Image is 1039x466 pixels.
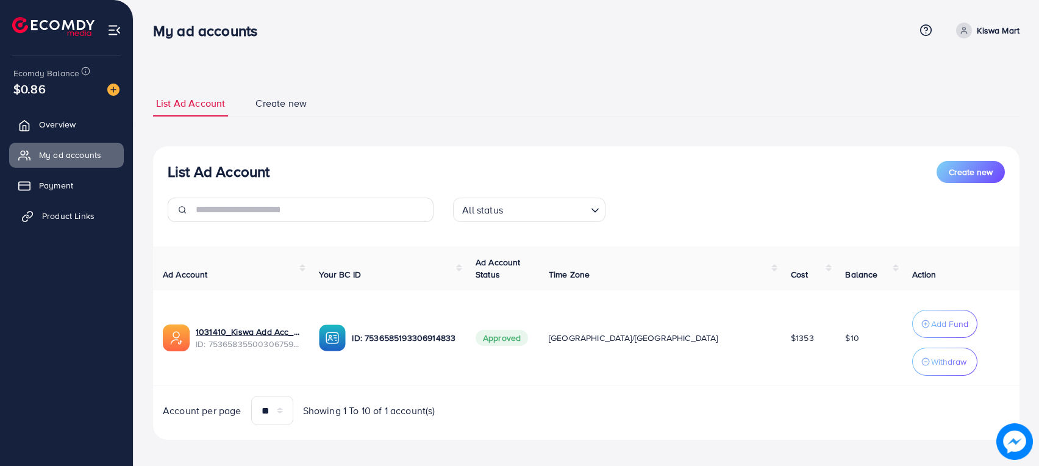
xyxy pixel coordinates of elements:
span: Account per page [163,404,241,418]
h3: My ad accounts [153,22,267,40]
button: Create new [937,161,1005,183]
span: All status [460,201,505,219]
span: $10 [845,332,859,344]
p: Kiswa Mart [977,23,1019,38]
a: 1031410_Kiswa Add Acc_1754748063745 [196,326,299,338]
span: $1353 [791,332,814,344]
span: Showing 1 To 10 of 1 account(s) [303,404,435,418]
span: Payment [39,179,73,192]
span: Ad Account [163,268,208,281]
span: List Ad Account [156,96,225,110]
span: ID: 7536583550030675986 [196,338,299,350]
span: Create new [949,166,993,178]
img: ic-ba-acc.ded83a64.svg [319,324,346,351]
img: menu [107,23,121,37]
div: <span class='underline'>1031410_Kiswa Add Acc_1754748063745</span></br>7536583550030675986 [196,326,299,351]
span: Overview [39,118,76,131]
button: Add Fund [912,310,977,338]
h3: List Ad Account [168,163,270,181]
p: Add Fund [931,317,968,331]
a: My ad accounts [9,143,124,167]
a: Payment [9,173,124,198]
img: ic-ads-acc.e4c84228.svg [163,324,190,351]
input: Search for option [507,199,586,219]
a: Kiswa Mart [951,23,1019,38]
span: $0.86 [13,80,46,98]
span: Your BC ID [319,268,361,281]
button: Withdraw [912,348,977,376]
span: Ecomdy Balance [13,67,79,79]
span: Balance [845,268,877,281]
span: [GEOGRAPHIC_DATA]/[GEOGRAPHIC_DATA] [549,332,718,344]
span: My ad accounts [39,149,101,161]
img: image [107,84,120,96]
p: ID: 7536585193306914833 [352,331,455,345]
span: Create new [255,96,307,110]
img: image [996,423,1033,460]
a: Product Links [9,204,124,228]
span: Action [912,268,937,281]
span: Time Zone [549,268,590,281]
a: Overview [9,112,124,137]
span: Approved [476,330,528,346]
div: Search for option [453,198,605,222]
span: Cost [791,268,809,281]
img: logo [12,17,95,36]
p: Withdraw [931,354,966,369]
span: Product Links [42,210,95,222]
span: Ad Account Status [476,256,521,281]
